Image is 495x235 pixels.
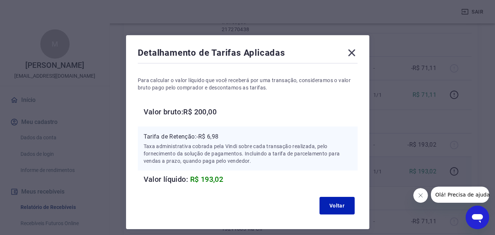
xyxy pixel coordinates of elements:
[466,206,489,229] iframe: Botão para abrir a janela de mensagens
[431,187,489,203] iframe: Mensagem da empresa
[319,197,355,214] button: Voltar
[4,5,62,11] span: Olá! Precisa de ajuda?
[144,106,358,118] h6: Valor bruto: R$ 200,00
[138,47,358,62] div: Detalhamento de Tarifas Aplicadas
[144,173,358,185] h6: Valor líquido:
[144,132,352,141] p: Tarifa de Retenção: -R$ 6,98
[413,188,428,203] iframe: Fechar mensagem
[144,143,352,165] p: Taxa administrativa cobrada pela Vindi sobre cada transação realizada, pelo fornecimento da soluç...
[190,175,224,184] span: R$ 193,02
[138,77,358,91] p: Para calcular o valor líquido que você receberá por uma transação, consideramos o valor bruto pag...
